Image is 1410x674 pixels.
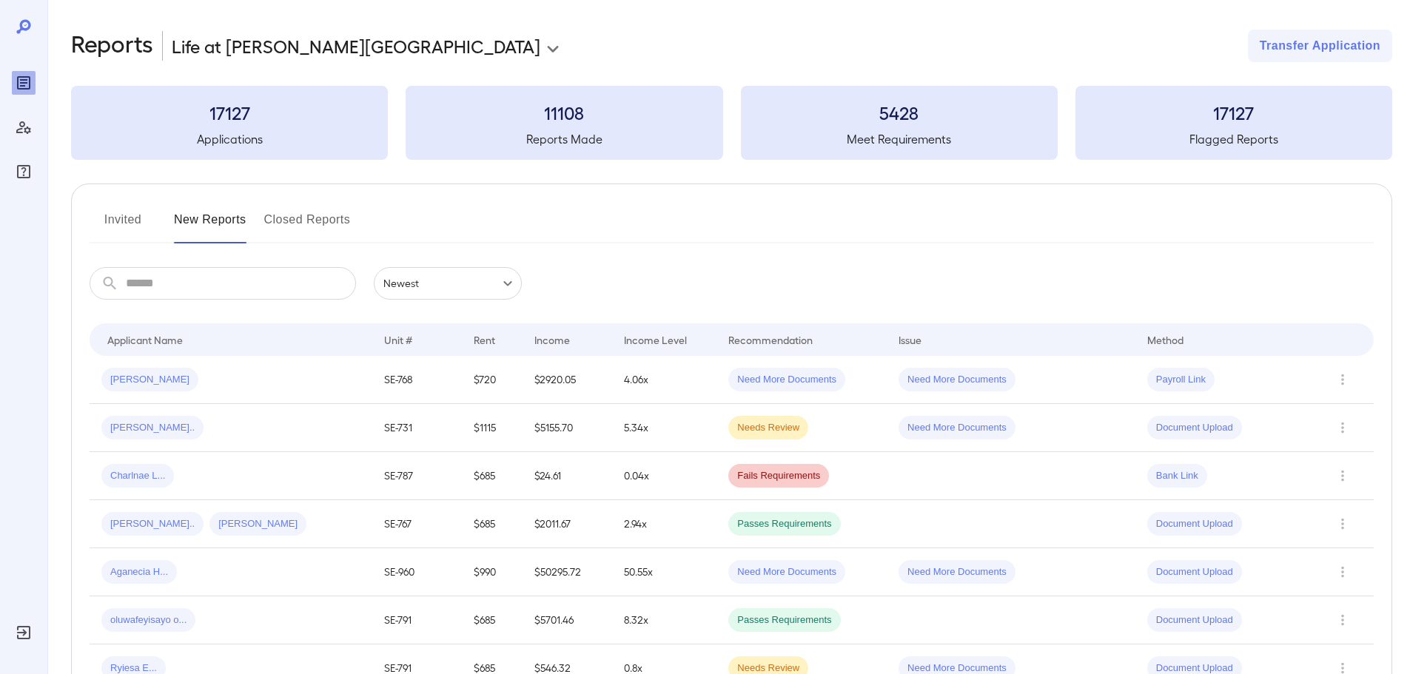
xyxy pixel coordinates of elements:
button: Row Actions [1331,560,1354,584]
td: $5701.46 [523,596,612,644]
span: oluwafeyisayo o... [101,613,195,627]
td: SE-767 [372,500,462,548]
button: Closed Reports [264,208,351,243]
td: 50.55x [612,548,717,596]
span: Payroll Link [1147,373,1215,387]
span: Document Upload [1147,517,1242,531]
span: Need More Documents [728,373,845,387]
div: FAQ [12,160,36,183]
div: Income Level [624,331,687,348]
span: Need More Documents [728,565,845,579]
div: Income [534,331,570,348]
h2: Reports [71,30,153,62]
span: Need More Documents [899,421,1015,435]
td: SE-787 [372,452,462,500]
span: Passes Requirements [728,613,840,627]
span: Document Upload [1147,421,1242,435]
p: Life at [PERSON_NAME][GEOGRAPHIC_DATA] [172,34,540,58]
button: Row Actions [1331,608,1354,632]
span: Charlnae L... [101,469,174,483]
td: $5155.70 [523,404,612,452]
button: Row Actions [1331,416,1354,439]
td: SE-960 [372,548,462,596]
span: Needs Review [728,421,808,435]
td: 8.32x [612,596,717,644]
td: 4.06x [612,356,717,404]
span: Fails Requirements [728,469,829,483]
td: $685 [462,452,522,500]
h3: 11108 [406,101,722,124]
div: Reports [12,71,36,95]
td: $50295.72 [523,548,612,596]
div: Issue [899,331,922,348]
td: SE-731 [372,404,462,452]
button: Row Actions [1331,368,1354,391]
td: $1115 [462,404,522,452]
div: Manage Users [12,115,36,139]
div: Rent [474,331,497,348]
h5: Applications [71,130,388,148]
span: Document Upload [1147,613,1242,627]
td: $2011.67 [523,500,612,548]
button: Invited [90,208,156,243]
td: $720 [462,356,522,404]
div: Newest [374,267,522,300]
span: [PERSON_NAME].. [101,421,204,435]
td: $24.61 [523,452,612,500]
td: 0.04x [612,452,717,500]
td: 2.94x [612,500,717,548]
span: Document Upload [1147,565,1242,579]
td: SE-791 [372,596,462,644]
h3: 17127 [1075,101,1392,124]
div: Log Out [12,621,36,644]
span: Bank Link [1147,469,1207,483]
h5: Meet Requirements [741,130,1058,148]
span: [PERSON_NAME] [101,373,198,387]
h5: Flagged Reports [1075,130,1392,148]
span: Need More Documents [899,373,1015,387]
div: Unit # [384,331,412,348]
h5: Reports Made [406,130,722,148]
span: Passes Requirements [728,517,840,531]
td: 5.34x [612,404,717,452]
span: [PERSON_NAME] [209,517,306,531]
div: Recommendation [728,331,813,348]
span: [PERSON_NAME].. [101,517,204,531]
button: New Reports [174,208,246,243]
button: Row Actions [1331,512,1354,536]
div: Applicant Name [107,331,183,348]
span: Need More Documents [899,565,1015,579]
td: $990 [462,548,522,596]
summary: 17127Applications11108Reports Made5428Meet Requirements17127Flagged Reports [71,86,1392,160]
td: $2920.05 [523,356,612,404]
td: $685 [462,596,522,644]
button: Row Actions [1331,464,1354,488]
span: Aganecia H... [101,565,177,579]
h3: 5428 [741,101,1058,124]
button: Transfer Application [1248,30,1392,62]
td: $685 [462,500,522,548]
td: SE-768 [372,356,462,404]
h3: 17127 [71,101,388,124]
div: Method [1147,331,1184,348]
